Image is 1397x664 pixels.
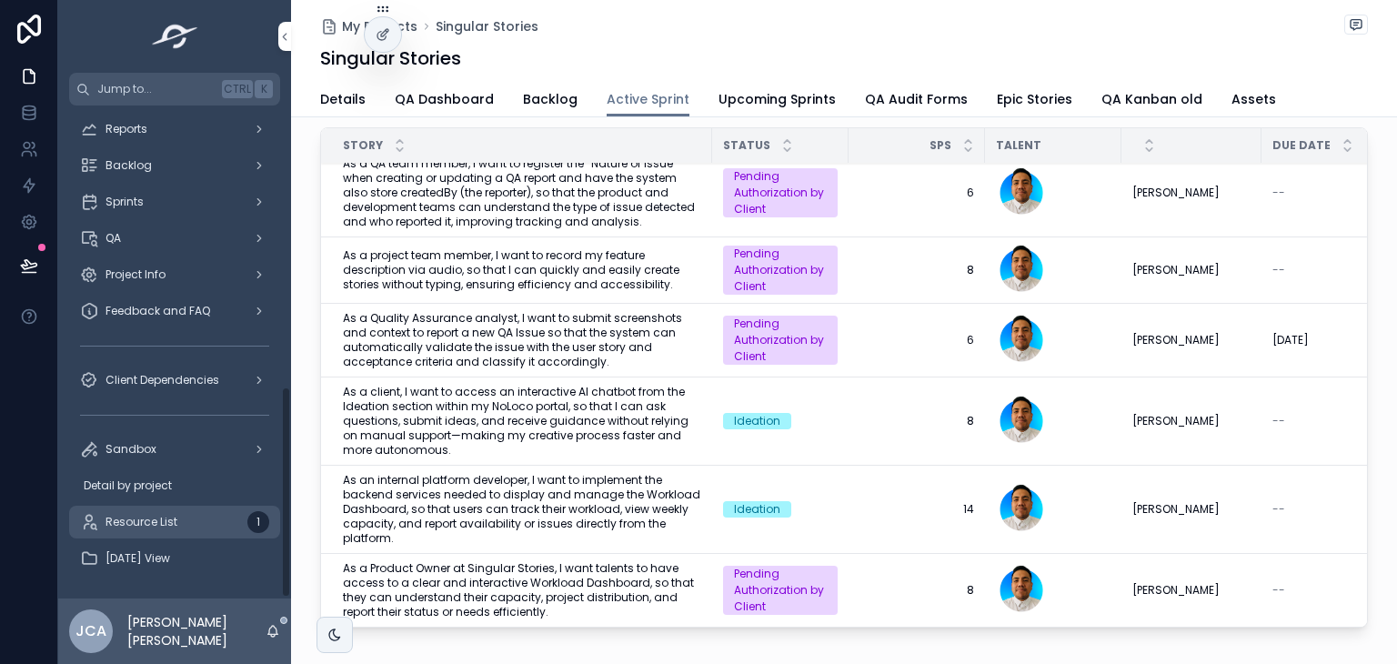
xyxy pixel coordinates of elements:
a: Details [320,83,366,119]
span: 8 [859,414,974,428]
a: Active Sprint [607,83,689,117]
span: Feedback and FAQ [106,304,210,318]
a: 6 [859,186,974,200]
span: -- [1272,502,1285,517]
a: Singular Stories [436,17,538,35]
a: Backlog [523,83,578,119]
span: -- [1272,263,1285,277]
span: Upcoming Sprints [719,90,836,108]
a: [PERSON_NAME] [1132,583,1251,598]
span: JCA [75,620,106,642]
span: QA [106,231,121,246]
span: -- [1272,414,1285,428]
span: QA Kanban old [1101,90,1202,108]
a: Pending Authorization by Client [723,316,838,365]
a: Pending Authorization by Client [723,246,838,295]
div: Pending Authorization by Client [734,168,827,217]
span: 8 [859,583,974,598]
a: Epic Stories [997,83,1072,119]
a: QA Dashboard [395,83,494,119]
a: Sandbox [69,433,280,466]
a: 8 [859,263,974,277]
a: Client Dependencies [69,364,280,397]
a: Feedback and FAQ [69,295,280,327]
p: [PERSON_NAME] [PERSON_NAME] [127,613,266,649]
span: As an internal platform developer, I want to implement the backend services needed to display and... [343,473,701,546]
span: Story [343,138,383,153]
a: Project Info [69,258,280,291]
span: QA Dashboard [395,90,494,108]
span: Details [320,90,366,108]
span: Ctrl [222,80,253,98]
a: As a Product Owner at Singular Stories, I want talents to have access to a clear and interactive ... [343,561,701,619]
div: Pending Authorization by Client [734,316,827,365]
span: QA Audit Forms [865,90,968,108]
span: [PERSON_NAME] [1132,263,1220,277]
a: QA Kanban old [1101,83,1202,119]
div: Ideation [734,413,780,429]
span: -- [1272,186,1285,200]
a: -- [1272,263,1387,277]
a: -- [1272,186,1387,200]
span: Sandbox [106,442,156,457]
a: QA Audit Forms [865,83,968,119]
span: -- [1272,583,1285,598]
a: As a project team member, I want to record my feature description via audio, so that I can quickl... [343,248,701,292]
span: SPs [930,138,951,153]
span: [DATE] View [106,551,170,566]
div: 1 [247,511,269,533]
span: [PERSON_NAME] [1132,583,1220,598]
span: [DATE] [1272,333,1309,347]
span: Due Date [1272,138,1331,153]
a: Assets [1231,83,1276,119]
a: Detail by project [69,469,280,502]
span: [PERSON_NAME] [1132,414,1220,428]
a: [PERSON_NAME] [1132,263,1251,277]
a: -- [1272,414,1387,428]
div: Ideation [734,501,780,518]
img: App logo [146,22,204,51]
span: Project Info [106,267,166,282]
button: Jump to...CtrlK [69,73,280,106]
a: As a client, I want to access an interactive AI chatbot from the Ideation section within my NoLoc... [343,385,701,458]
div: Pending Authorization by Client [734,246,827,295]
a: [PERSON_NAME] [1132,502,1251,517]
a: Sprints [69,186,280,218]
a: As a QA team member, I want to register the “Nature of Issue” when creating or updating a QA repo... [343,156,701,229]
a: [DATE] [1272,333,1387,347]
a: 6 [859,333,974,347]
span: Epic Stories [997,90,1072,108]
span: K [256,82,271,96]
span: [PERSON_NAME] [1132,333,1220,347]
span: Backlog [523,90,578,108]
a: Backlog [69,149,280,182]
span: Talent [996,138,1041,153]
div: scrollable content [58,106,291,599]
a: 14 [859,502,974,517]
span: Sprints [106,195,144,209]
a: Pending Authorization by Client [723,168,838,217]
a: Reports [69,113,280,146]
a: -- [1272,502,1387,517]
h1: Singular Stories [320,45,461,71]
a: Ideation [723,501,838,518]
span: Status [723,138,770,153]
a: [PERSON_NAME] [1132,414,1251,428]
a: My Projects [320,17,417,35]
a: -- [1272,583,1387,598]
a: [DATE] View [69,542,280,575]
span: My Projects [342,17,417,35]
span: Client Dependencies [106,373,219,387]
span: Backlog [106,158,152,173]
a: Resource List1 [69,506,280,538]
span: Reports [106,122,147,136]
span: Assets [1231,90,1276,108]
a: [PERSON_NAME] [1132,186,1251,200]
